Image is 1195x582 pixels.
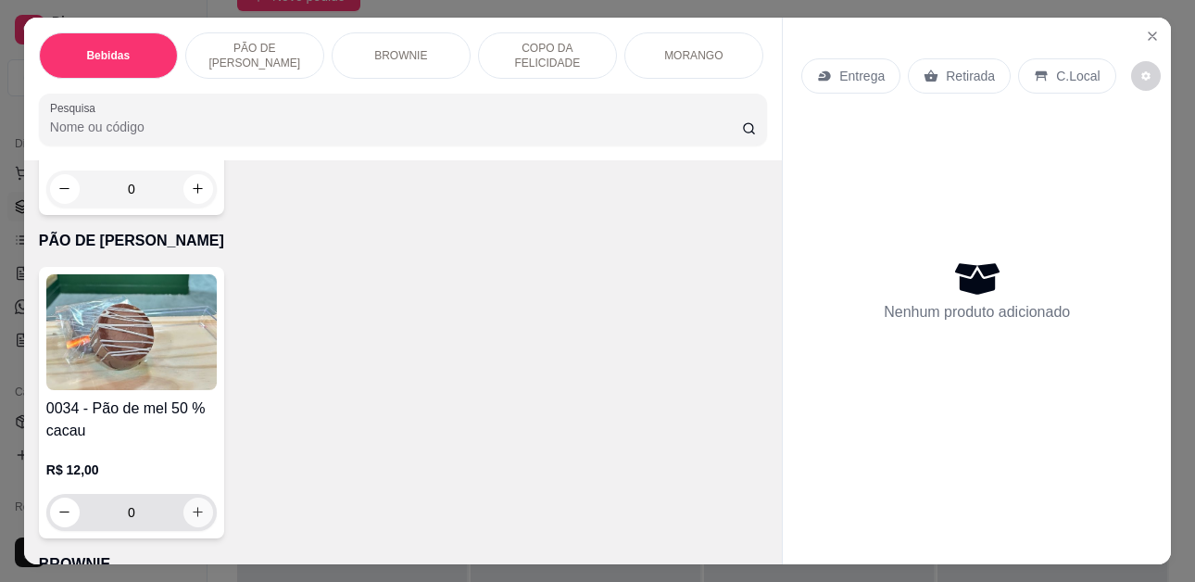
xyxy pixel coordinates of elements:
[183,174,213,204] button: increase-product-quantity
[183,498,213,527] button: increase-product-quantity
[46,398,217,442] h4: 0034 - Pão de mel 50 % cacau
[46,274,217,390] img: product-image
[1138,21,1167,51] button: Close
[50,498,80,527] button: decrease-product-quantity
[884,301,1070,323] p: Nenhum produto adicionado
[39,230,767,252] p: PÃO DE [PERSON_NAME]
[1131,61,1161,91] button: decrease-product-quantity
[1056,67,1100,85] p: C.Local
[374,48,427,63] p: BROWNIE
[494,41,601,70] p: COPO DA FELICIDADE
[46,461,217,479] p: R$ 12,00
[86,48,130,63] p: Bebidas
[50,100,102,116] label: Pesquisa
[50,118,742,136] input: Pesquisa
[839,67,885,85] p: Entrega
[50,174,80,204] button: decrease-product-quantity
[946,67,995,85] p: Retirada
[664,48,723,63] p: MORANGO
[201,41,308,70] p: PÃO DE [PERSON_NAME]
[39,553,767,576] p: BROWNIE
